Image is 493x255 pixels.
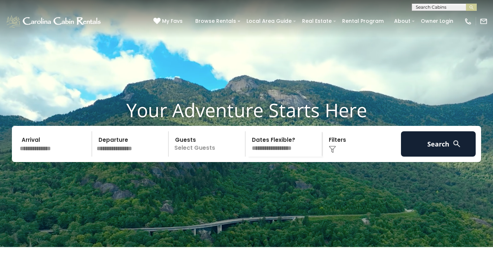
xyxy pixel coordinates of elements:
button: Search [401,131,476,157]
a: About [391,16,414,27]
a: Real Estate [298,16,335,27]
img: mail-regular-white.png [480,17,488,25]
img: filter--v1.png [329,146,336,153]
span: My Favs [162,17,183,25]
img: phone-regular-white.png [464,17,472,25]
h1: Your Adventure Starts Here [5,99,488,121]
img: search-regular-white.png [452,139,461,148]
p: Select Guests [171,131,245,157]
a: Rental Program [339,16,387,27]
img: White-1-1-2.png [5,14,103,29]
a: Browse Rentals [192,16,240,27]
a: My Favs [153,17,184,25]
a: Local Area Guide [243,16,295,27]
a: Owner Login [417,16,457,27]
